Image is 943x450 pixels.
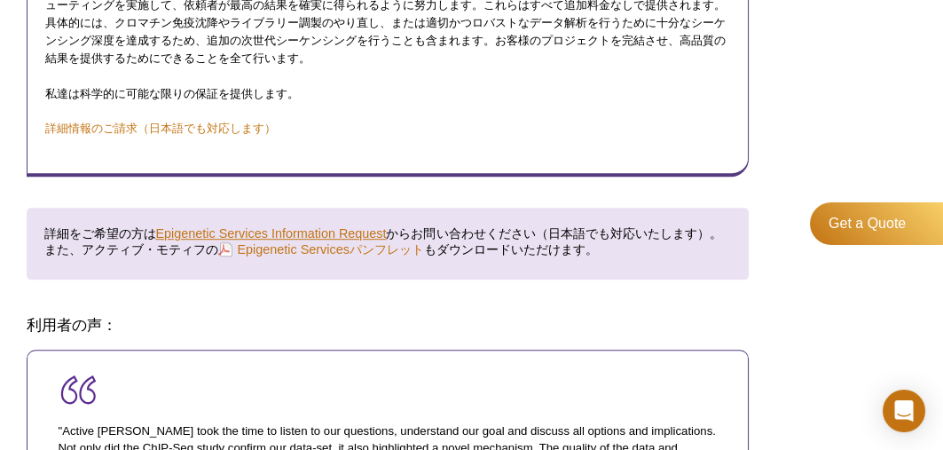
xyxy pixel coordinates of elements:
[810,202,943,245] a: Get a Quote
[883,390,925,432] div: Open Intercom Messenger
[45,85,730,103] p: 私達は科学的に可能な限りの保証を提供します。
[44,225,731,257] h4: 詳細をご希望の方は からお問い合わせください（日本語でも対応いたします）。また、アクティブ・モティフの もダウンロードいただけます。
[156,225,387,241] a: Epigenetic Services Information Request
[45,122,276,135] a: 詳細情報のご請求（日本語でも対応します）
[27,315,749,336] h3: 利用者の声：
[218,240,424,259] a: Epigenetic Servicesパンフレット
